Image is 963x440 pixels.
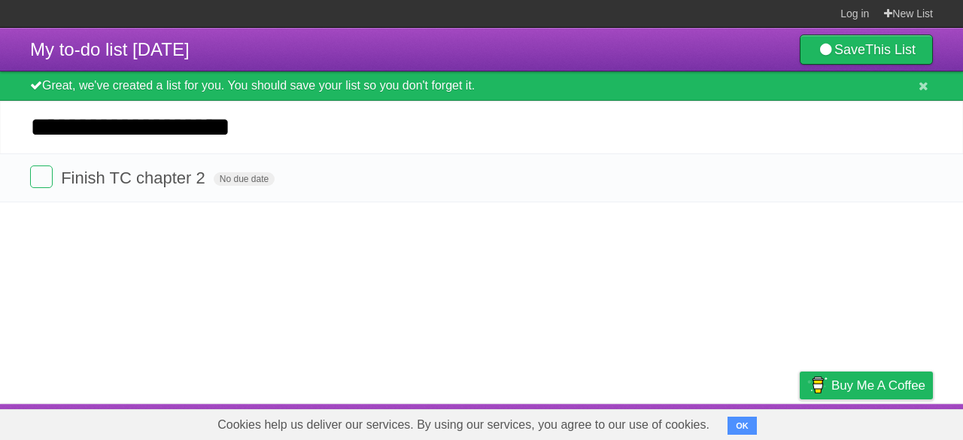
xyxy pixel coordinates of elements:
[728,417,757,435] button: OK
[30,165,53,188] label: Done
[780,408,819,436] a: Privacy
[865,42,916,57] b: This List
[807,372,828,398] img: Buy me a coffee
[729,408,762,436] a: Terms
[800,372,933,399] a: Buy me a coffee
[600,408,631,436] a: About
[831,372,925,399] span: Buy me a coffee
[649,408,710,436] a: Developers
[214,172,275,186] span: No due date
[202,410,725,440] span: Cookies help us deliver our services. By using our services, you agree to our use of cookies.
[838,408,933,436] a: Suggest a feature
[30,39,190,59] span: My to-do list [DATE]
[61,168,209,187] span: Finish TC chapter 2
[800,35,933,65] a: SaveThis List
